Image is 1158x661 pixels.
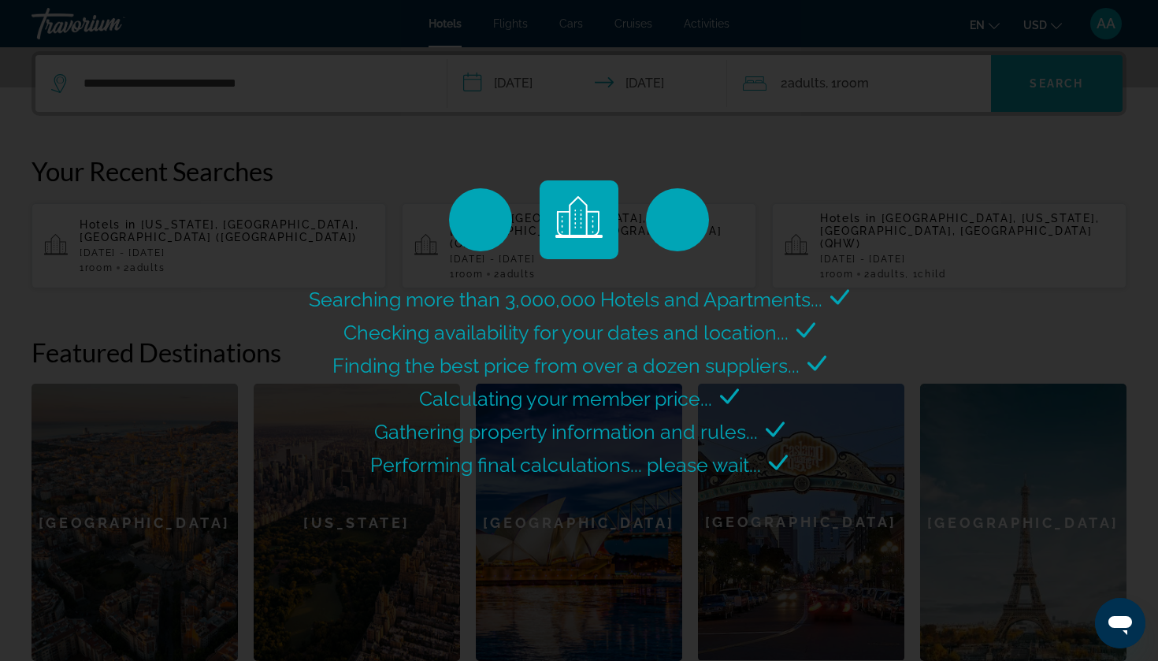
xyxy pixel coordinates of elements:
span: Checking availability for your dates and location... [343,321,789,344]
span: Gathering property information and rules... [374,420,758,444]
span: Finding the best price from over a dozen suppliers... [332,354,800,377]
iframe: Кнопка запуска окна обмена сообщениями [1095,598,1145,648]
span: Calculating your member price... [419,387,712,410]
span: Performing final calculations... please wait... [370,453,761,477]
span: Searching more than 3,000,000 Hotels and Apartments... [309,288,822,311]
